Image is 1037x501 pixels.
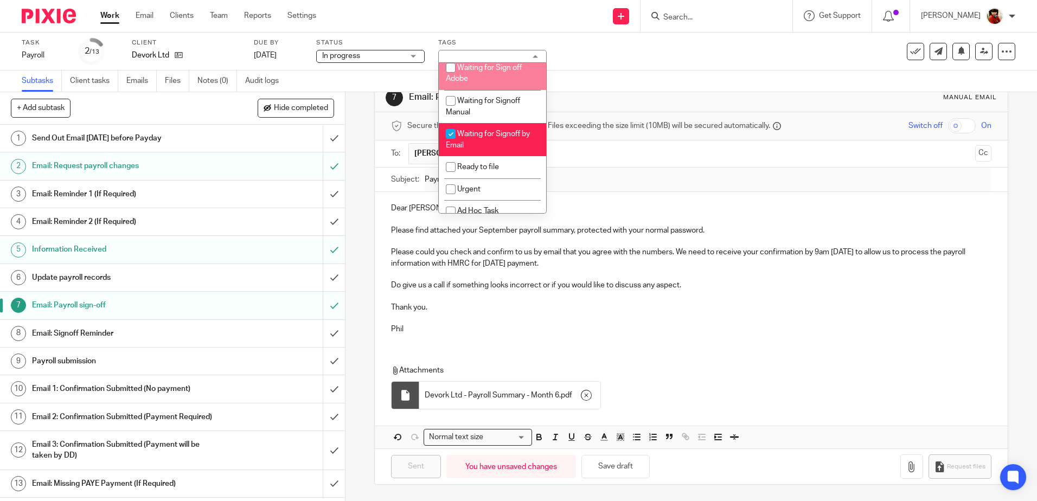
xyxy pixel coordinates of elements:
[85,45,99,57] div: 2
[921,10,981,21] p: [PERSON_NAME]
[11,354,26,369] div: 9
[22,70,62,92] a: Subtasks
[425,390,559,401] span: Devork Ltd - Payroll Summary - Month 6
[11,131,26,146] div: 1
[32,381,219,397] h1: Email 1: Confirmation Submitted (No payment)
[165,70,189,92] a: Files
[32,325,219,342] h1: Email: Signoff Reminder
[11,242,26,258] div: 5
[487,432,526,443] input: Search for option
[89,49,99,55] small: /13
[391,280,991,291] p: Do give us a call if something looks incorrect or if you would like to discuss any aspect.
[407,120,770,131] span: Secure the attachments in this message. Files exceeding the size limit (10MB) will be secured aut...
[386,89,403,106] div: 7
[391,324,991,335] p: Phil
[947,463,985,471] span: Request files
[11,381,26,396] div: 10
[32,214,219,230] h1: Email: Reminder 2 (If Required)
[32,186,219,202] h1: Email: Reminder 1 (If Required)
[287,10,316,21] a: Settings
[457,207,498,215] span: Ad Hoc Task
[391,455,441,478] input: Sent
[32,241,219,258] h1: Information Received
[126,70,157,92] a: Emails
[908,120,943,131] span: Switch off
[662,13,760,23] input: Search
[136,10,153,21] a: Email
[409,92,714,103] h1: Email: Payroll sign-off
[391,247,991,269] p: Please could you check and confirm to us by email that you agree with the numbers. We need to rec...
[245,70,287,92] a: Audit logs
[132,38,240,47] label: Client
[446,64,522,83] span: Waiting for Sign off Adobe
[316,38,425,47] label: Status
[70,70,118,92] a: Client tasks
[22,50,65,61] div: Payroll
[32,130,219,146] h1: Send Out Email [DATE] before Payday
[419,382,600,409] div: .
[446,130,530,149] span: Waiting for Signoff by Email
[100,10,119,21] a: Work
[32,297,219,313] h1: Email: Payroll sign-off
[457,185,481,193] span: Urgent
[438,38,547,47] label: Tags
[929,454,991,479] button: Request files
[11,187,26,202] div: 3
[975,145,991,162] button: Cc
[132,50,169,61] p: Devork Ltd
[11,99,71,117] button: + Add subtask
[11,298,26,313] div: 7
[254,38,303,47] label: Due by
[274,104,328,113] span: Hide completed
[11,442,26,458] div: 12
[210,10,228,21] a: Team
[32,269,219,286] h1: Update payroll records
[32,353,219,369] h1: Payroll submission
[11,270,26,285] div: 6
[32,476,219,492] h1: Email: Missing PAYE Payment (If Required)
[32,409,219,425] h1: Email 2: Confirmation Submitted (Payment Required)
[561,390,572,401] span: pdf
[446,97,520,116] span: Waiting for Signoff Manual
[254,52,277,59] span: [DATE]
[391,174,419,185] label: Subject:
[322,52,360,60] span: In progress
[244,10,271,21] a: Reports
[11,476,26,491] div: 13
[819,12,861,20] span: Get Support
[22,38,65,47] label: Task
[32,436,219,464] h1: Email 3: Confirmation Submitted (Payment will be taken by DD)
[391,148,403,159] label: To:
[391,203,991,214] p: Dear [PERSON_NAME],
[414,148,475,159] span: [PERSON_NAME]
[426,432,485,443] span: Normal text size
[446,455,576,478] div: You have unsaved changes
[170,10,194,21] a: Clients
[22,9,76,23] img: Pixie
[11,409,26,425] div: 11
[258,99,334,117] button: Hide completed
[943,93,997,102] div: Manual email
[457,163,499,171] span: Ready to file
[986,8,1003,25] img: Phil%20Baby%20pictures%20(3).JPG
[32,158,219,174] h1: Email: Request payroll changes
[391,302,991,313] p: Thank you.
[11,159,26,174] div: 2
[11,214,26,229] div: 4
[981,120,991,131] span: On
[581,455,650,478] button: Save draft
[391,365,971,376] p: Attachments
[197,70,237,92] a: Notes (0)
[391,225,991,236] p: Please find attached your September payroll summary, protected with your normal password.
[424,429,532,446] div: Search for option
[11,326,26,341] div: 8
